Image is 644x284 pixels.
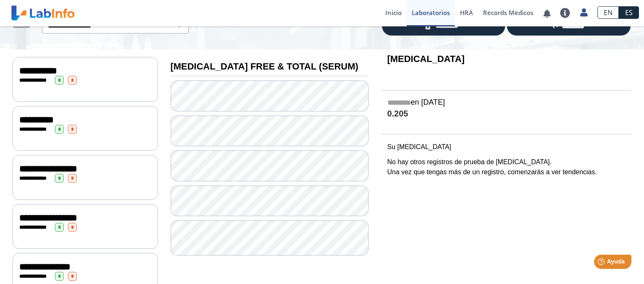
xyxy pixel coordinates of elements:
[171,61,358,72] b: [MEDICAL_DATA] FREE & TOTAL (SERUM)
[387,98,626,108] h5: en [DATE]
[597,6,619,19] a: EN
[619,6,639,19] a: ES
[387,157,626,177] p: No hay otros registros de prueba de [MEDICAL_DATA]. Una vez que tengas más de un registro, comenz...
[569,251,635,275] iframe: Help widget launcher
[387,54,465,64] b: [MEDICAL_DATA]
[460,8,473,17] span: HRA
[387,109,626,119] h4: 0.205
[387,142,626,152] p: Su [MEDICAL_DATA]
